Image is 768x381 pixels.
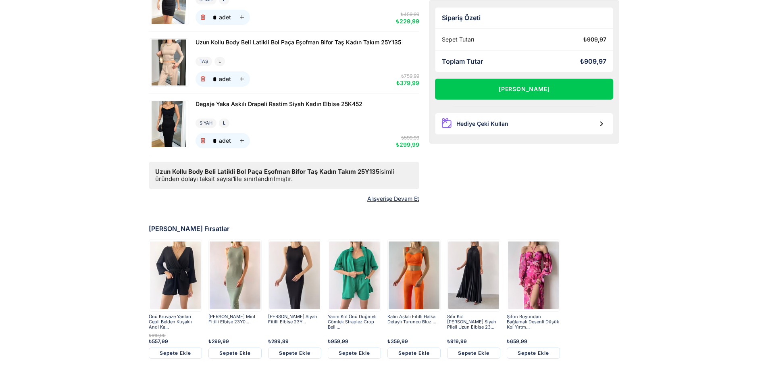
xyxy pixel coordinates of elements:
div: adet [219,138,231,144]
input: adet [211,71,219,87]
button: Sepete Ekle [507,348,560,359]
a: Sıfır Kol [PERSON_NAME] Siyah Pileli Uzun Elbise 23... [447,314,500,330]
b: 1 [233,175,235,183]
span: ₺379,99 [396,79,419,86]
img: lana-pileli-uzun-elbise-23y000477-645bdd.jpg [448,240,499,310]
b: Uzun Kollu Body Beli Latikli Bol Paça Eşofman Bifor Taş Kadın Takım 25Y135 [155,168,379,175]
a: Alışverişe Devam Et [367,196,419,202]
div: ₺659,99 [507,339,560,344]
a: Kalın Askılı Fitilli Halka Detaylı Turuncu Bluz ... [387,314,441,330]
input: adet [211,133,219,148]
span: Uzun Kollu Body Beli Latikli Bol Paça Eşofman Bifor Taş Kadın Takım 25Y135 [196,39,401,46]
div: SİYAH [196,119,216,128]
span: ₺759,99 [401,73,419,79]
div: ₺359,99 [387,339,441,344]
span: ₺459,99 [401,11,419,17]
img: sister-elbise-22y000395-4ca5-9.jpg [508,240,559,310]
div: adet [219,76,231,82]
div: Toplam Tutar [442,58,483,65]
img: kalin-askili-fitilli-halka-detayli-tur-59-4ef.jpg [389,240,439,310]
button: Sepete Ekle [328,348,381,359]
div: [PERSON_NAME] Fırsatlar [149,225,620,233]
div: adet [219,15,231,20]
button: Sepete Ekle [447,348,500,359]
img: yanni-elbise-23y000498--c3915.jpg [269,240,320,310]
div: L [214,57,225,66]
div: ₺909,97 [583,36,606,43]
input: adet [211,10,219,25]
div: Hediye Çeki Kullan [456,121,508,127]
button: Sepete Ekle [268,348,321,359]
button: Sepete Ekle [387,348,441,359]
div: ₺919,99 [447,339,500,344]
div: isimli üründen dolayı taksit sayısı ile sınırlandırılmıştır. [149,162,419,189]
a: Uzun Kollu Body Beli Latikli Bol Paça Eşofman Bifor Taş Kadın Takım 25Y135 [196,38,401,47]
div: L [219,119,229,128]
img: Uzun Kollu Body Beli Latikli Bol Paça Eşofman Bifor Taş Kadın Takım 25Y135 [150,40,188,85]
div: ₺619,99 [149,333,202,338]
div: Sipariş Özeti [442,14,607,22]
a: [PERSON_NAME] Mint Fitilli Elbise 23Y0... [208,314,262,330]
img: pietro-uclu-takim-23y000505-e1b0a8.jpg [329,240,380,310]
a: Degaje Yaka Askılı Drapeli Rastim Siyah Kadın Elbise 25K452 [196,100,362,109]
span: Degaje Yaka Askılı Drapeli Rastim Siyah Kadın Elbise 25K452 [196,100,362,107]
span: ₺229,99 [396,18,419,25]
button: [PERSON_NAME] [435,79,614,100]
button: Sepete Ekle [149,348,202,359]
div: ₺959,99 [328,339,381,344]
img: yanni-elbise-23y000498-5b5b-0.jpg [210,240,260,310]
button: Sepete Ekle [208,348,262,359]
div: ₺299,99 [208,339,262,344]
div: ₺299,99 [268,339,321,344]
img: Degaje Yaka Askılı Drapeli Rastim Siyah Kadın Elbise 25K452 [150,101,188,147]
a: Yarım Kol Önü Düğmeli Gömlek Straplez Crop Beli ... [328,314,381,330]
span: ₺599,99 [401,135,419,141]
a: Şifon Boyundan Bağlamalı Desenli Düşük Kol Yırtm... [507,314,560,330]
div: ₺909,97 [580,58,606,65]
div: TAŞ [196,57,212,66]
div: Sepet Tutarı [442,36,474,43]
a: Önü Kruvaze Yanları Cepli Belden Kuşaklı Andi Ka... [149,314,202,330]
span: ₺299,99 [396,141,419,148]
div: ₺557,99 [149,339,202,344]
img: andi-sort-tulum-23y000499-4-4208.jpg [150,240,201,310]
a: [PERSON_NAME] Siyah Fitilli Elbise 23Y... [268,314,321,330]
